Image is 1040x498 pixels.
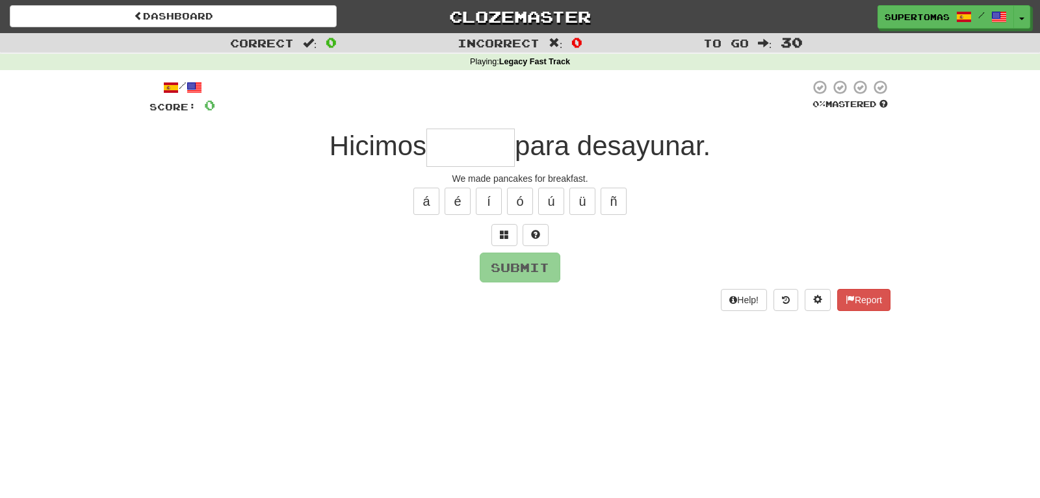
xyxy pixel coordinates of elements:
span: To go [703,36,749,49]
span: para desayunar. [515,131,710,161]
button: á [413,188,439,215]
button: ñ [601,188,627,215]
a: Dashboard [10,5,337,27]
button: Submit [480,253,560,282]
span: SuperTomas [885,11,950,23]
span: Score: [149,101,196,112]
button: Round history (alt+y) [773,289,798,311]
button: ú [538,188,564,215]
button: ü [569,188,595,215]
button: Switch sentence to multiple choice alt+p [491,224,517,246]
div: / [149,79,215,95]
span: 30 [781,34,803,50]
span: 0 [571,34,582,50]
strong: Legacy Fast Track [499,57,570,66]
button: é [445,188,471,215]
span: 0 [326,34,337,50]
span: 0 % [812,99,825,109]
button: í [476,188,502,215]
span: Correct [230,36,294,49]
span: / [978,10,985,19]
span: Incorrect [458,36,539,49]
span: : [549,38,563,49]
a: SuperTomas / [877,5,1014,29]
span: 0 [204,97,215,113]
button: Single letter hint - you only get 1 per sentence and score half the points! alt+h [523,224,549,246]
a: Clozemaster [356,5,683,28]
button: ó [507,188,533,215]
span: Hicimos [330,131,426,161]
div: Mastered [810,99,890,110]
span: : [758,38,772,49]
button: Report [837,289,890,311]
span: : [303,38,317,49]
button: Help! [721,289,767,311]
div: We made pancakes for breakfast. [149,172,890,185]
